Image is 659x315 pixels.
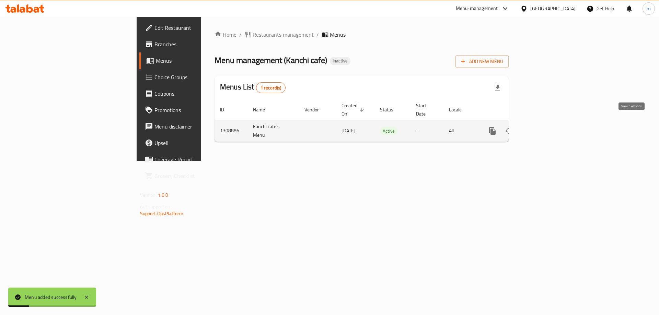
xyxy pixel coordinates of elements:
span: Menus [156,57,241,65]
span: 1.0.0 [158,191,169,199]
table: enhanced table [215,99,556,142]
td: - [411,120,443,142]
td: All [443,120,479,142]
span: Menu disclaimer [154,122,241,131]
span: Locale [449,106,471,114]
span: Promotions [154,106,241,114]
span: Get support on: [140,202,172,211]
td: Kanchi cafe's Menu [247,120,299,142]
span: Branches [154,40,241,48]
a: Choice Groups [139,69,247,85]
span: 1 record(s) [256,85,286,91]
span: Menus [330,31,346,39]
span: Grocery Checklist [154,172,241,180]
div: Menu added successfully [25,293,77,301]
span: Name [253,106,274,114]
div: Menu-management [456,4,498,13]
span: m [647,5,651,12]
a: Coupons [139,85,247,102]
a: Upsell [139,135,247,151]
span: [DATE] [342,126,356,135]
a: Menu disclaimer [139,118,247,135]
span: ID [220,106,233,114]
span: Version: [140,191,157,199]
button: Change Status [501,123,517,139]
span: Upsell [154,139,241,147]
span: Restaurants management [253,31,314,39]
span: Menu management ( Kanchi cafe ) [215,52,327,68]
span: Active [380,127,397,135]
a: Edit Restaurant [139,20,247,36]
a: Grocery Checklist [139,168,247,184]
a: Restaurants management [244,31,314,39]
a: Branches [139,36,247,52]
button: Add New Menu [455,55,509,68]
span: Choice Groups [154,73,241,81]
a: Promotions [139,102,247,118]
div: [GEOGRAPHIC_DATA] [530,5,576,12]
th: Actions [479,99,556,120]
span: Created On [342,101,366,118]
div: Inactive [330,57,350,65]
a: Menus [139,52,247,69]
li: / [316,31,319,39]
a: Support.OpsPlatform [140,209,184,218]
div: Total records count [256,82,286,93]
div: Export file [489,80,506,96]
span: Coverage Report [154,155,241,163]
span: Edit Restaurant [154,24,241,32]
span: Vendor [304,106,328,114]
span: Coupons [154,89,241,98]
span: Start Date [416,101,435,118]
span: Add New Menu [461,57,503,66]
a: Coverage Report [139,151,247,168]
span: Inactive [330,58,350,64]
h2: Menus List [220,82,286,93]
span: Status [380,106,402,114]
nav: breadcrumb [215,31,509,39]
button: more [484,123,501,139]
